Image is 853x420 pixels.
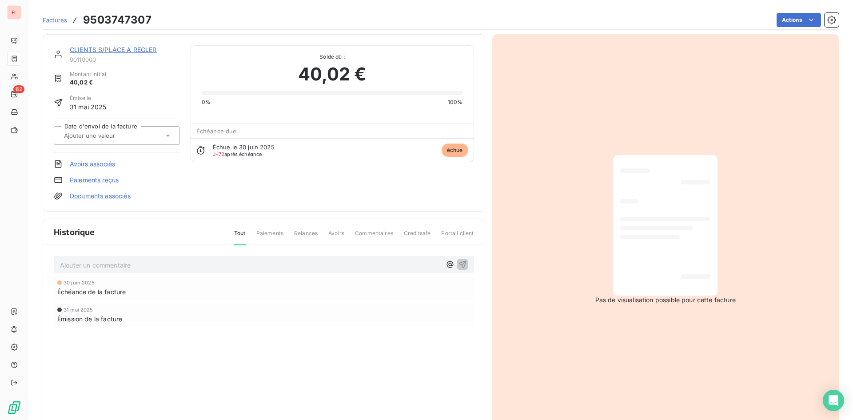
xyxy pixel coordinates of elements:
[441,229,474,244] span: Portail client
[442,144,468,157] span: échue
[54,226,95,238] span: Historique
[70,70,106,78] span: Montant initial
[202,98,211,106] span: 0%
[256,229,283,244] span: Paiements
[70,78,106,87] span: 40,02 €
[448,98,463,106] span: 100%
[70,192,131,200] a: Documents associés
[7,400,21,415] img: Logo LeanPay
[57,314,122,324] span: Émission de la facture
[83,12,151,28] h3: 9503747307
[234,229,246,245] span: Tout
[294,229,318,244] span: Relances
[595,296,736,304] span: Pas de visualisation possible pour cette facture
[202,53,463,61] span: Solde dû :
[63,132,152,140] input: Ajouter une valeur
[213,151,225,157] span: J+72
[70,160,115,168] a: Avoirs associés
[43,16,67,24] a: Factures
[298,61,367,88] span: 40,02 €
[404,229,431,244] span: Creditsafe
[213,144,275,151] span: Échue le 30 juin 2025
[64,307,93,312] span: 31 mai 2025
[70,94,107,102] span: Émise le
[70,56,180,63] span: 90110000
[70,102,107,112] span: 31 mai 2025
[13,85,24,93] span: 62
[64,280,95,285] span: 30 juin 2025
[196,128,237,135] span: Échéance due
[328,229,344,244] span: Avoirs
[57,287,126,296] span: Échéance de la facture
[7,5,21,20] div: FL
[777,13,821,27] button: Actions
[355,229,393,244] span: Commentaires
[70,176,119,184] a: Paiements reçus
[823,390,844,411] div: Open Intercom Messenger
[70,46,157,53] a: CLIENTS S/PLACE A REGLER
[213,152,262,157] span: après échéance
